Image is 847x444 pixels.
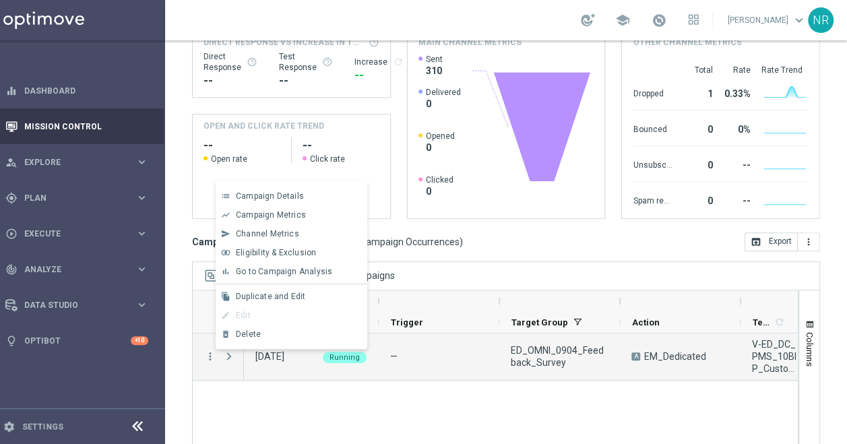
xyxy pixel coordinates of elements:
[216,262,367,281] button: bar_chart Go to Campaign Analysis
[426,185,453,197] span: 0
[211,154,247,164] span: Open rate
[203,137,280,154] h2: --
[24,301,135,309] span: Data Studio
[633,153,672,175] div: Unsubscribed
[718,153,750,175] div: --
[426,98,461,110] span: 0
[633,82,672,103] div: Dropped
[745,232,798,251] button: open_in_browser Export
[718,189,750,210] div: --
[24,230,135,238] span: Execute
[5,335,18,347] i: lightbulb
[204,350,216,362] button: more_vert
[792,13,807,28] span: keyboard_arrow_down
[677,117,712,139] div: 0
[24,108,148,144] a: Mission Control
[221,292,230,301] i: file_copy
[426,175,453,185] span: Clicked
[5,121,149,132] div: Mission Control
[5,73,148,108] div: Dashboard
[718,82,750,103] div: 0.33%
[5,263,18,276] i: track_changes
[511,317,568,327] span: Target Group
[761,65,809,75] div: Rate Trend
[390,351,398,362] span: —
[221,248,230,257] i: join_inner
[192,236,463,248] h3: Campaign List
[677,189,712,210] div: 0
[644,350,706,362] span: EM_Dedicated
[203,120,324,132] h4: OPEN AND CLICK RATE TREND
[615,13,630,28] span: school
[24,158,135,166] span: Explore
[221,267,230,276] i: bar_chart
[391,317,423,327] span: Trigger
[135,191,148,204] i: keyboard_arrow_right
[5,157,149,168] button: person_search Explore keyboard_arrow_right
[5,85,18,97] i: equalizer
[221,229,230,239] i: send
[726,10,808,30] a: [PERSON_NAME]keyboard_arrow_down
[236,267,332,276] span: Go to Campaign Analysis
[5,336,149,346] button: lightbulb Optibot +10
[5,228,135,240] div: Execute
[631,352,640,360] span: A
[236,248,316,257] span: Eligibility & Exclusion
[5,228,18,240] i: play_circle_outline
[772,315,785,329] span: Calculate column
[131,336,148,345] div: +10
[24,73,148,108] a: Dashboard
[5,323,148,358] div: Optibot
[323,350,367,363] colored-tag: Running
[511,344,608,369] span: ED_OMNI_0904_Feedback_Survey
[216,243,367,262] button: join_inner Eligibility & Exclusion
[633,117,672,139] div: Bounced
[135,298,148,311] i: keyboard_arrow_right
[135,156,148,168] i: keyboard_arrow_right
[354,57,404,67] div: Increase
[193,334,244,381] div: Press SPACE to deselect this row.
[24,323,131,358] a: Optibot
[5,192,18,204] i: gps_fixed
[5,192,135,204] div: Plan
[236,329,261,339] span: Delete
[5,228,149,239] button: play_circle_outline Execute keyboard_arrow_right
[221,191,230,201] i: list
[216,287,367,306] button: file_copy Duplicate and Edit
[751,236,761,247] i: open_in_browser
[279,51,333,73] div: Test Response
[798,232,820,251] button: more_vert
[753,317,772,327] span: Templates
[5,193,149,203] button: gps_fixed Plan keyboard_arrow_right
[330,353,360,362] span: Running
[677,82,712,103] div: 1
[774,317,785,327] i: refresh
[418,36,522,49] h4: Main channel metrics
[221,329,230,339] i: delete_forever
[5,264,149,275] div: track_changes Analyze keyboard_arrow_right
[393,57,404,67] i: refresh
[803,236,814,247] i: more_vert
[426,54,443,65] span: Sent
[805,332,815,367] span: Columns
[22,422,63,431] a: Settings
[677,153,712,175] div: 0
[426,65,443,77] span: 310
[5,86,149,96] button: equalizer Dashboard
[633,189,672,210] div: Spam reported
[216,205,367,224] button: show_chart Campaign Metrics
[633,36,741,49] h4: Other channel metrics
[279,73,333,89] div: --
[236,210,306,220] span: Campaign Metrics
[808,7,834,33] div: NR
[310,154,345,164] span: Click rate
[677,65,712,75] div: Total
[24,265,135,274] span: Analyze
[236,191,304,201] span: Campaign Details
[718,65,750,75] div: Rate
[24,194,135,202] span: Plan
